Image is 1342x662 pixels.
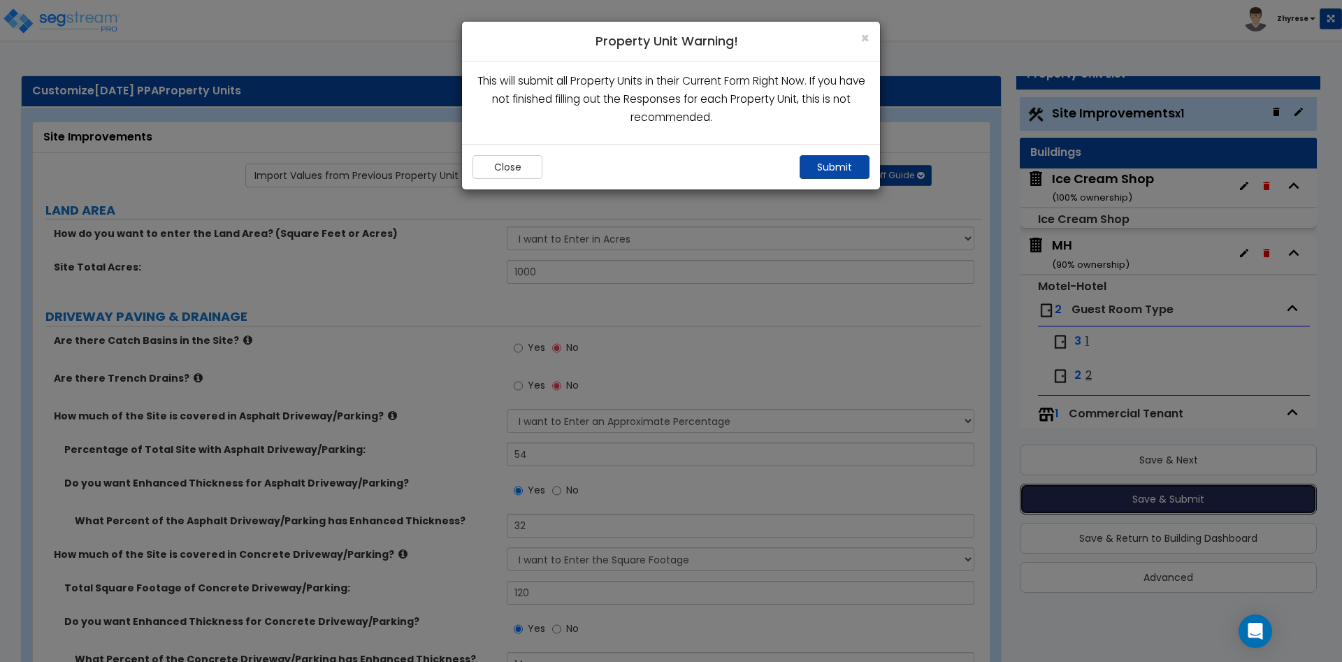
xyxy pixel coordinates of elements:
[860,31,870,45] button: Close
[1239,614,1272,648] div: Open Intercom Messenger
[860,28,870,48] span: ×
[800,155,870,179] button: Submit
[472,32,870,50] h4: Property Unit Warning!
[472,155,542,179] button: Close
[472,72,870,127] p: This will submit all Property Units in their Current Form Right Now. If you have not finished fil...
